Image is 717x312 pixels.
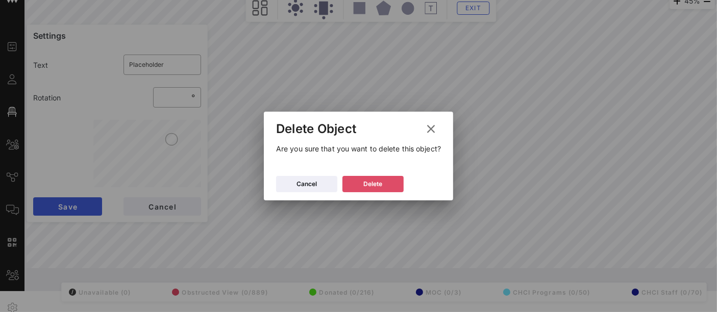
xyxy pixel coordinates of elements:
div: Delete [364,179,383,189]
button: Cancel [276,176,337,192]
p: Are you sure that you want to delete this object? [276,143,441,154]
button: Delete [342,176,404,192]
div: Cancel [296,179,317,189]
div: Delete Object [276,121,356,137]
